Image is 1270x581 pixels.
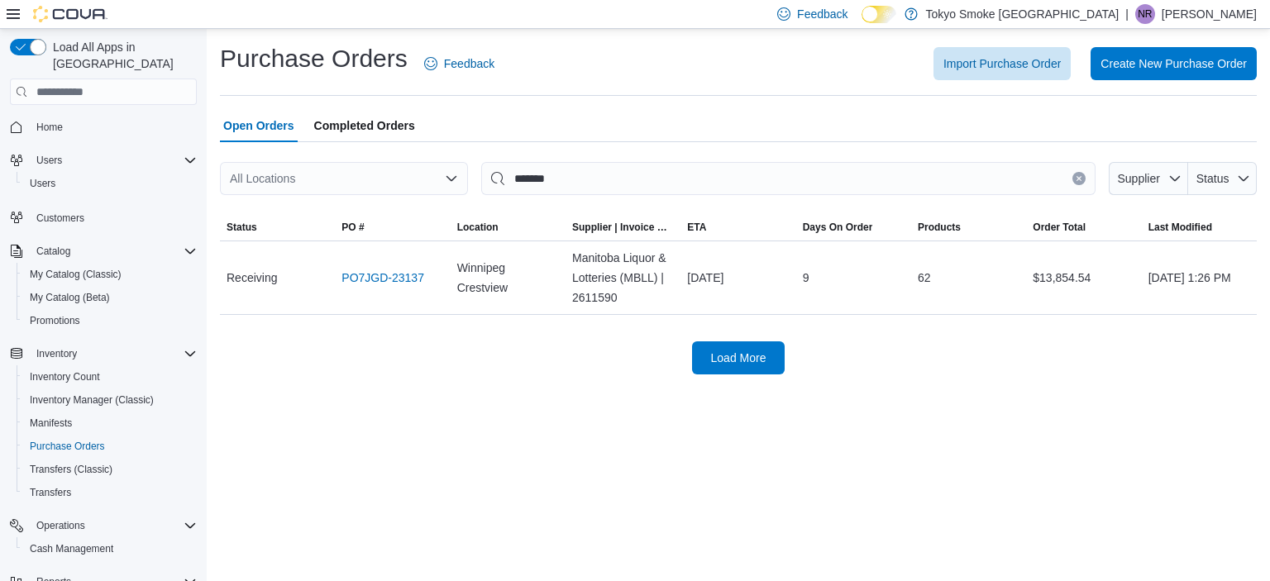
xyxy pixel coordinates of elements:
button: Transfers [17,481,203,504]
span: Days On Order [803,221,873,234]
button: Order Total [1026,214,1141,240]
span: Inventory [36,347,77,360]
button: Home [3,115,203,139]
span: Supplier | Invoice Number [572,221,674,234]
a: Inventory Count [23,367,107,387]
span: Feedback [444,55,494,72]
span: Products [918,221,961,234]
a: My Catalog (Classic) [23,264,128,284]
button: Manifests [17,412,203,435]
span: Feedback [797,6,847,22]
span: Users [36,154,62,167]
a: Users [23,174,62,193]
span: Create New Purchase Order [1101,55,1247,72]
a: Manifests [23,413,79,433]
div: Location [457,221,499,234]
div: $13,854.54 [1026,261,1141,294]
span: Inventory Count [23,367,197,387]
button: Open list of options [445,172,458,185]
span: Load More [711,350,766,366]
button: Supplier | Invoice Number [566,214,680,240]
span: Catalog [36,245,70,258]
span: Cash Management [30,542,113,555]
span: Promotions [23,311,197,331]
span: Promotions [30,314,80,327]
span: Manifests [23,413,197,433]
button: Days On Order [796,214,911,240]
span: Supplier [1118,172,1160,185]
span: Transfers [30,486,71,499]
span: Status [1196,172,1229,185]
span: Users [30,150,197,170]
span: Transfers (Classic) [23,460,197,479]
button: ETA [680,214,795,240]
p: [PERSON_NAME] [1162,4,1257,24]
span: Inventory Manager (Classic) [23,390,197,410]
button: Inventory [3,342,203,365]
span: Status [227,221,257,234]
a: Inventory Manager (Classic) [23,390,160,410]
span: PO # [341,221,364,234]
span: Home [36,121,63,134]
button: My Catalog (Beta) [17,286,203,309]
span: Purchase Orders [30,440,105,453]
button: Catalog [30,241,77,261]
button: Status [220,214,335,240]
span: Order Total [1033,221,1086,234]
span: Operations [30,516,197,536]
button: Catalog [3,240,203,263]
button: PO # [335,214,450,240]
div: Manitoba Liquor & Lotteries (MBLL) | 2611590 [566,241,680,314]
a: Transfers [23,483,78,502]
button: Create New Purchase Order [1091,47,1257,80]
span: Completed Orders [314,109,415,142]
span: Manifests [30,417,72,430]
span: Winnipeg Crestview [457,258,559,298]
button: Status [1188,162,1257,195]
h1: Purchase Orders [220,42,408,75]
button: Inventory Manager (Classic) [17,388,203,412]
a: Promotions [23,311,87,331]
a: Customers [30,208,91,228]
button: Users [3,149,203,172]
span: ETA [687,221,706,234]
a: Transfers (Classic) [23,460,119,479]
span: Inventory Count [30,370,100,383]
a: Cash Management [23,539,120,559]
button: Users [30,150,69,170]
span: Receiving [227,268,277,288]
img: Cova [33,6,107,22]
span: NR [1138,4,1152,24]
button: Transfers (Classic) [17,458,203,481]
input: This is a search bar. After typing your query, hit enter to filter the results lower in the page. [481,162,1096,195]
a: Feedback [418,47,501,80]
a: My Catalog (Beta) [23,288,117,307]
span: Home [30,117,197,137]
button: Users [17,172,203,195]
button: Import Purchase Order [933,47,1071,80]
span: Open Orders [223,109,294,142]
a: Home [30,117,69,137]
button: Load More [692,341,785,374]
button: Operations [3,514,203,537]
button: Last Modified [1142,214,1257,240]
button: Clear input [1072,172,1086,185]
span: Catalog [30,241,197,261]
button: Location [451,214,566,240]
span: Purchase Orders [23,436,197,456]
a: Purchase Orders [23,436,112,456]
span: 62 [918,268,931,288]
input: Dark Mode [862,6,896,23]
span: Operations [36,519,85,532]
button: Purchase Orders [17,435,203,458]
button: Inventory [30,344,84,364]
span: Users [30,177,55,190]
span: Customers [30,207,197,227]
div: [DATE] 1:26 PM [1142,261,1257,294]
p: Tokyo Smoke [GEOGRAPHIC_DATA] [926,4,1120,24]
button: Supplier [1109,162,1188,195]
span: My Catalog (Classic) [23,264,197,284]
span: 9 [803,268,809,288]
div: Nicole Rusnak [1135,4,1155,24]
